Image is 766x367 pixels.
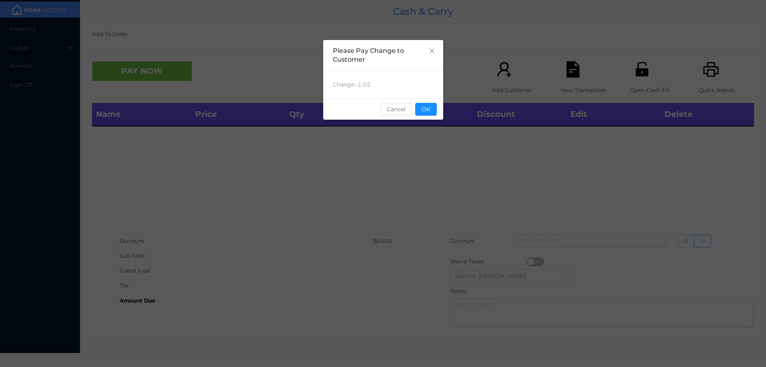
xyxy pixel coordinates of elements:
[421,40,443,62] button: Close
[333,46,434,64] div: Please Pay Change to Customer
[429,48,435,54] i: icon: close
[380,103,412,116] button: Cancel
[415,103,437,116] button: OK
[323,71,443,98] div: Change: -1.02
